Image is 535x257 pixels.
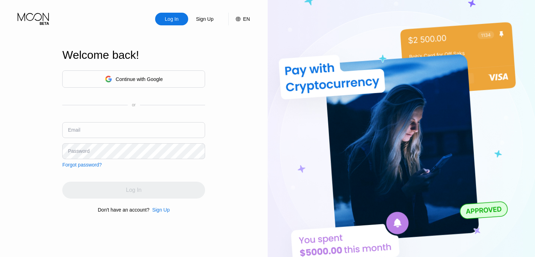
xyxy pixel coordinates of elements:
[62,162,102,168] div: Forgot password?
[68,127,80,133] div: Email
[228,13,250,25] div: EN
[195,15,214,23] div: Sign Up
[152,207,170,213] div: Sign Up
[243,16,250,22] div: EN
[62,70,205,88] div: Continue with Google
[132,102,136,107] div: or
[149,207,170,213] div: Sign Up
[116,76,163,82] div: Continue with Google
[155,13,188,25] div: Log In
[98,207,149,213] div: Don't have an account?
[68,148,89,154] div: Password
[62,49,205,62] div: Welcome back!
[164,15,179,23] div: Log In
[188,13,221,25] div: Sign Up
